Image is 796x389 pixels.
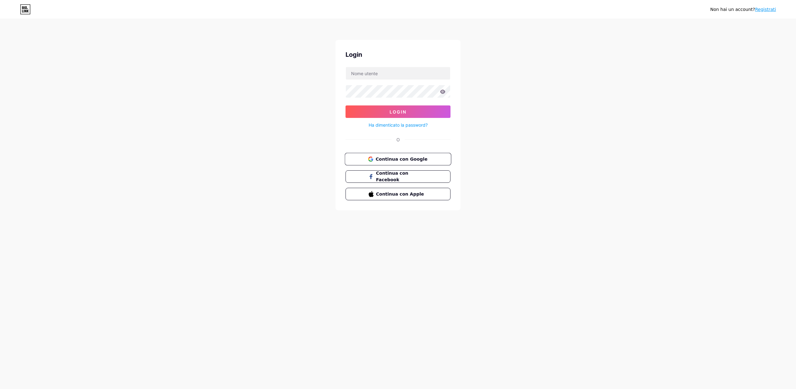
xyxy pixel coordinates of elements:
font: Login [346,51,362,58]
font: O [396,137,400,142]
font: Continua con Facebook [376,171,409,182]
input: Nome utente [346,67,450,80]
button: Continua con Apple [346,188,450,200]
a: Registrati [755,7,776,12]
button: Continua con Google [345,153,451,166]
button: Continua con Facebook [346,170,450,183]
font: Continua con Apple [376,192,424,197]
font: Continua con Google [376,156,427,161]
font: Non hai un account? [710,7,755,12]
a: Continua con Google [346,153,450,165]
a: Ha dimenticato la password? [369,122,428,128]
font: Login [390,109,406,114]
button: Login [346,105,450,118]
